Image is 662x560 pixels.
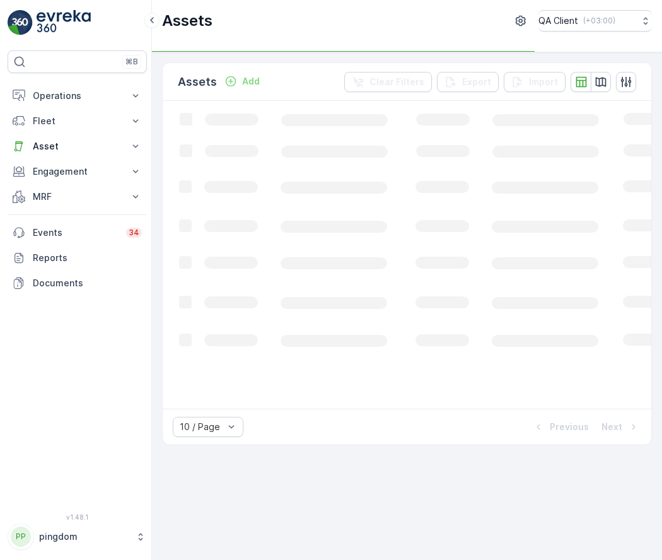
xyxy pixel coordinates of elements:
button: Operations [8,83,147,108]
button: Previous [531,419,590,435]
p: ⌘B [125,57,138,67]
p: 34 [129,228,139,238]
img: logo [8,10,33,35]
img: logo_light-DOdMpM7g.png [37,10,91,35]
p: Clear Filters [369,76,424,88]
p: Previous [550,421,589,433]
div: PP [11,527,31,547]
button: Clear Filters [344,72,432,92]
p: ( +03:00 ) [583,16,615,26]
p: QA Client [538,15,578,27]
p: Asset [33,140,122,153]
button: MRF [8,184,147,209]
p: Reports [33,252,142,264]
button: Export [437,72,499,92]
p: Add [242,75,260,88]
p: Operations [33,90,122,102]
p: pingdom [39,530,129,543]
p: Next [601,421,622,433]
button: QA Client(+03:00) [538,10,652,32]
button: Engagement [8,159,147,184]
p: Assets [162,11,212,31]
button: PPpingdom [8,523,147,550]
button: Asset [8,134,147,159]
button: Add [219,74,265,89]
p: Engagement [33,165,122,178]
button: Import [504,72,566,92]
p: Events [33,226,119,239]
p: Documents [33,277,142,289]
p: MRF [33,190,122,203]
a: Events34 [8,220,147,245]
p: Export [462,76,491,88]
button: Fleet [8,108,147,134]
p: Assets [178,73,217,91]
a: Documents [8,271,147,296]
p: Fleet [33,115,122,127]
p: Import [529,76,558,88]
span: v 1.48.1 [8,513,147,521]
a: Reports [8,245,147,271]
button: Next [600,419,641,435]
